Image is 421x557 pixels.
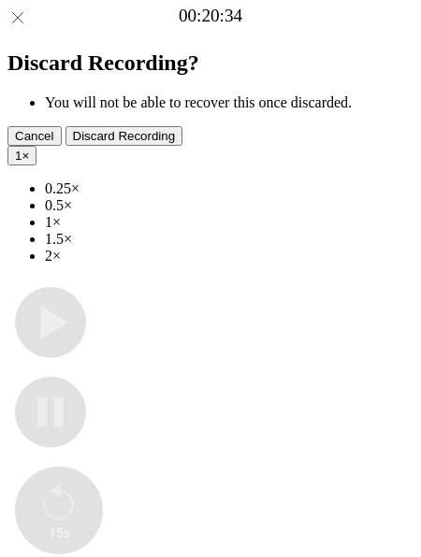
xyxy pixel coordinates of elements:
[179,6,242,26] a: 00:20:34
[7,126,62,146] button: Cancel
[45,94,414,111] li: You will not be able to recover this once discarded.
[45,231,414,248] li: 1.5×
[15,149,22,163] span: 1
[65,126,183,146] button: Discard Recording
[45,248,414,264] li: 2×
[45,197,414,214] li: 0.5×
[45,180,414,197] li: 0.25×
[7,146,36,165] button: 1×
[7,50,414,76] h2: Discard Recording?
[45,214,414,231] li: 1×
